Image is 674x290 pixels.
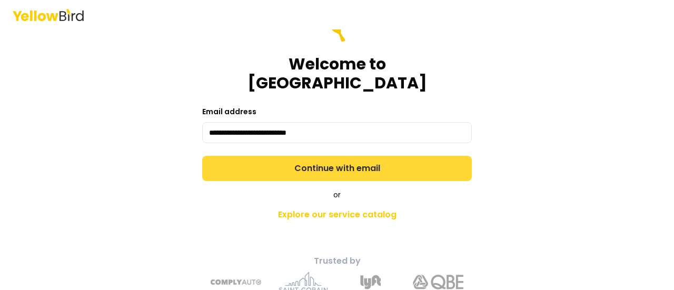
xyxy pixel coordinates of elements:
span: or [333,189,341,200]
a: Explore our service catalog [152,204,522,225]
label: Email address [202,106,256,117]
button: Continue with email [202,156,472,181]
p: Trusted by [152,255,522,267]
h1: Welcome to [GEOGRAPHIC_DATA] [202,55,472,93]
